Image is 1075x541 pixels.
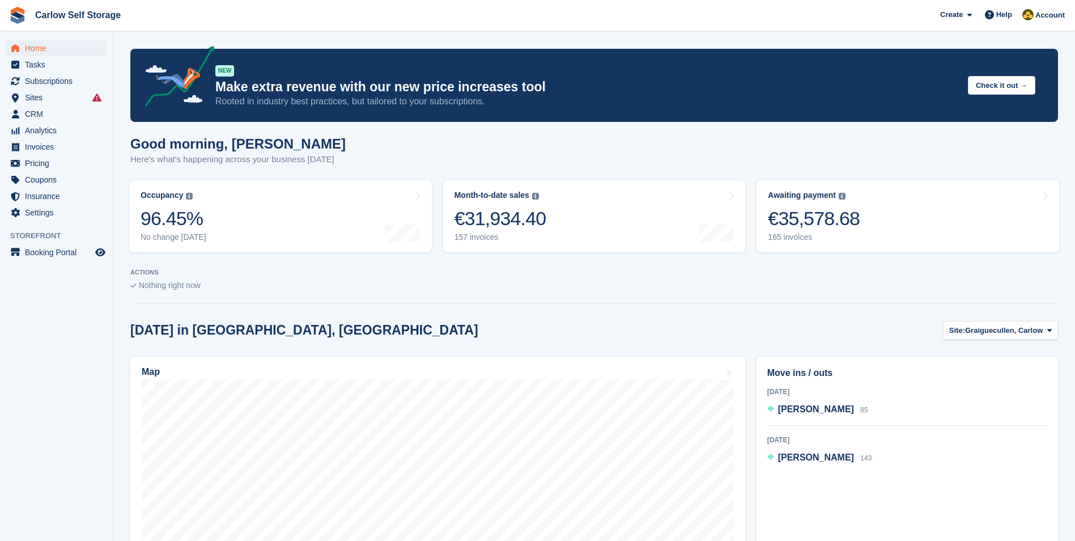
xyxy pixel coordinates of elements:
div: 96.45% [141,207,206,230]
span: Sites [25,90,93,105]
span: 85 [860,406,868,414]
a: Occupancy 96.45% No change [DATE] [129,180,432,252]
span: Settings [25,205,93,221]
div: Occupancy [141,191,183,200]
a: menu [6,139,107,155]
div: [DATE] [767,387,1047,397]
img: icon-info-grey-7440780725fd019a000dd9b08b2336e03edf1995a4989e88bcd33f0948082b44.svg [839,193,845,200]
span: Create [940,9,963,20]
a: [PERSON_NAME] 143 [767,451,872,466]
span: [PERSON_NAME] [778,453,854,462]
p: Make extra revenue with our new price increases tool [215,79,959,95]
a: menu [6,172,107,188]
span: Pricing [25,155,93,171]
h2: Move ins / outs [767,366,1047,380]
button: Site: Graiguecullen, Carlow [943,321,1058,340]
span: Storefront [10,230,113,242]
span: 143 [860,454,872,462]
div: Month-to-date sales [454,191,529,200]
span: Help [996,9,1012,20]
h2: Map [142,367,160,377]
div: 157 invoices [454,233,546,242]
a: menu [6,188,107,204]
img: blank_slate_check_icon-ba018cac091ee9be17c0a81a6c232d5eb81de652e7a59be601be346b1b6ddf79.svg [130,284,137,288]
a: menu [6,73,107,89]
span: Site: [949,325,965,336]
a: menu [6,40,107,56]
div: €35,578.68 [768,207,860,230]
div: [DATE] [767,435,1047,445]
h2: [DATE] in [GEOGRAPHIC_DATA], [GEOGRAPHIC_DATA] [130,323,478,338]
i: Smart entry sync failures have occurred [92,93,101,102]
a: [PERSON_NAME] 85 [767,403,868,417]
a: Awaiting payment €35,578.68 165 invoices [757,180,1059,252]
img: stora-icon-8386f47178a22dfd0bd8f6a31ec36ba5ce8667c1dd55bd0f319d3a0aa187defe.svg [9,7,26,24]
span: Tasks [25,57,93,73]
p: Here's what's happening across your business [DATE] [130,153,346,166]
div: 165 invoices [768,233,860,242]
a: menu [6,106,107,122]
img: Kevin Moore [1022,9,1034,20]
a: Preview store [94,246,107,259]
span: Booking Portal [25,244,93,260]
img: icon-info-grey-7440780725fd019a000dd9b08b2336e03edf1995a4989e88bcd33f0948082b44.svg [186,193,193,200]
button: Check it out → [968,76,1035,95]
a: menu [6,122,107,138]
span: [PERSON_NAME] [778,404,854,414]
p: ACTIONS [130,269,1058,276]
span: Home [25,40,93,56]
h1: Good morning, [PERSON_NAME] [130,136,346,151]
div: Awaiting payment [768,191,836,200]
a: Month-to-date sales €31,934.40 157 invoices [443,180,746,252]
span: Graiguecullen, Carlow [965,325,1043,336]
a: menu [6,244,107,260]
span: Coupons [25,172,93,188]
img: price-adjustments-announcement-icon-8257ccfd72463d97f412b2fc003d46551f7dbcb40ab6d574587a9cd5c0d94... [135,46,215,111]
div: No change [DATE] [141,233,206,242]
span: Insurance [25,188,93,204]
span: Nothing right now [139,281,201,290]
a: menu [6,155,107,171]
a: menu [6,57,107,73]
span: Account [1035,10,1065,21]
span: CRM [25,106,93,122]
a: menu [6,205,107,221]
span: Subscriptions [25,73,93,89]
span: Analytics [25,122,93,138]
img: icon-info-grey-7440780725fd019a000dd9b08b2336e03edf1995a4989e88bcd33f0948082b44.svg [532,193,539,200]
div: €31,934.40 [454,207,546,230]
p: Rooted in industry best practices, but tailored to your subscriptions. [215,95,959,108]
div: NEW [215,65,234,77]
span: Invoices [25,139,93,155]
a: Carlow Self Storage [31,6,125,24]
a: menu [6,90,107,105]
